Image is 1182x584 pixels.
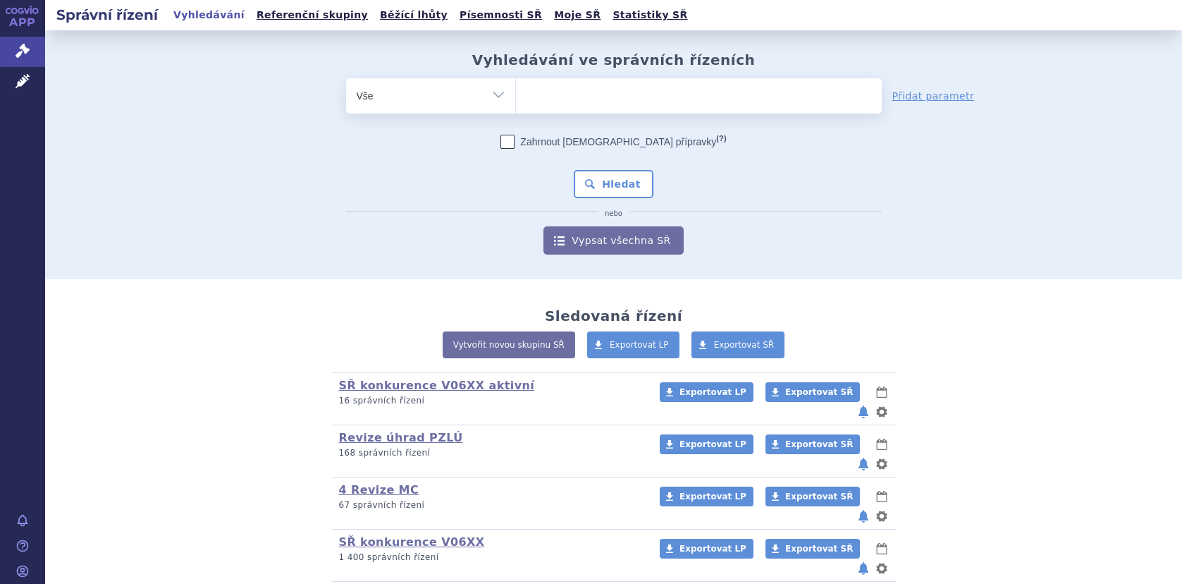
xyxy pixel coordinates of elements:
[472,51,756,68] h2: Vyhledávání ve správních řízeních
[443,331,575,358] a: Vytvořit novou skupinu SŘ
[339,431,463,444] a: Revize úhrad PZLÚ
[610,340,669,350] span: Exportovat LP
[892,89,975,103] a: Přidat parametr
[875,436,889,453] button: lhůty
[679,439,746,449] span: Exportovat LP
[339,379,535,392] a: SŘ konkurence V06XX aktivní
[660,539,753,559] a: Exportovat LP
[543,226,683,255] a: Vypsat všechna SŘ
[455,6,546,25] a: Písemnosti SŘ
[765,539,860,559] a: Exportovat SŘ
[765,434,860,454] a: Exportovat SŘ
[765,382,860,402] a: Exportovat SŘ
[598,209,629,218] i: nebo
[716,134,726,143] abbr: (?)
[875,456,889,473] button: nastavení
[339,395,641,407] p: 16 správních řízení
[785,544,853,554] span: Exportovat SŘ
[545,308,682,324] h2: Sledovaná řízení
[660,487,753,506] a: Exportovat LP
[856,456,870,473] button: notifikace
[875,560,889,577] button: nastavení
[339,483,419,497] a: 4 Revize MC
[875,403,889,420] button: nastavení
[856,403,870,420] button: notifikace
[45,5,169,25] h2: Správní řízení
[339,447,641,459] p: 168 správních řízení
[856,560,870,577] button: notifikace
[660,382,753,402] a: Exportovat LP
[691,331,785,358] a: Exportovat SŘ
[875,384,889,401] button: lhůty
[550,6,605,25] a: Moje SŘ
[785,387,853,397] span: Exportovat SŘ
[875,540,889,557] button: lhůty
[765,487,860,506] a: Exportovat SŘ
[875,508,889,525] button: nastavení
[339,552,641,564] p: 1 400 správních řízení
[608,6,691,25] a: Statistiky SŘ
[679,492,746,501] span: Exportovat LP
[875,488,889,505] button: lhůty
[252,6,372,25] a: Referenční skupiny
[785,492,853,501] span: Exportovat SŘ
[679,387,746,397] span: Exportovat LP
[679,544,746,554] span: Exportovat LP
[587,331,679,358] a: Exportovat LP
[500,135,726,149] label: Zahrnout [DEMOGRAPHIC_DATA] přípravky
[339,499,641,511] p: 67 správních řízení
[660,434,753,454] a: Exportovat LP
[169,6,249,25] a: Vyhledávání
[376,6,452,25] a: Běžící lhůty
[574,170,653,198] button: Hledat
[714,340,775,350] span: Exportovat SŘ
[339,535,485,549] a: SŘ konkurence V06XX
[785,439,853,449] span: Exportovat SŘ
[856,508,870,525] button: notifikace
